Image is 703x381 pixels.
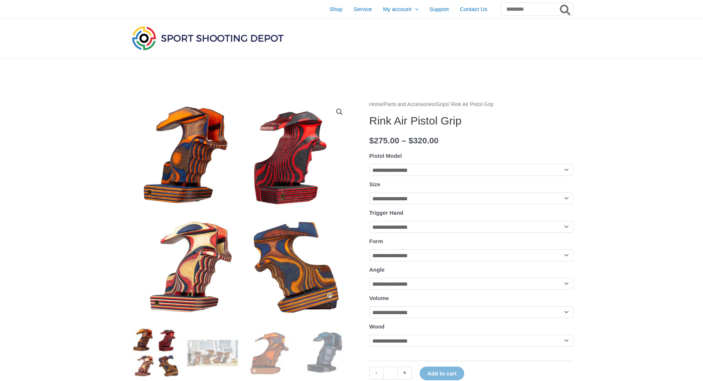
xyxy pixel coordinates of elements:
label: Form [369,238,383,244]
button: Search [558,3,573,16]
a: Grips [436,102,448,107]
label: Pistol Model [369,153,402,159]
label: Trigger Hand [369,210,404,216]
img: Rink Air Pistol Grip - Image 4 [300,327,352,378]
a: + [398,367,412,380]
img: Sport Shooting Depot [130,24,285,52]
nav: Breadcrumb [369,100,573,109]
label: Wood [369,323,385,330]
img: Rink Air Pistol Grip - Image 3 [244,327,295,378]
a: Parts and Accessories [384,102,435,107]
button: Add to cart [420,367,464,380]
a: - [369,367,383,380]
img: Rink Air Pistol Grip - Image 2 [187,327,238,378]
h1: Rink Air Pistol Grip [369,114,573,127]
bdi: 320.00 [409,136,438,145]
a: Home [369,102,383,107]
img: Rink Air Pistol Grip [130,327,182,378]
span: $ [369,136,374,145]
label: Angle [369,266,385,273]
label: Size [369,181,380,187]
input: Product quantity [383,367,398,380]
span: $ [409,136,413,145]
span: – [402,136,406,145]
label: Volume [369,295,389,301]
bdi: 275.00 [369,136,399,145]
a: View full-screen image gallery [333,105,346,119]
